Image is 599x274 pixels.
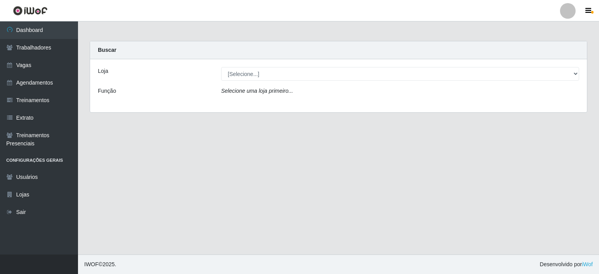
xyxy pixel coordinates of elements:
label: Função [98,87,116,95]
span: IWOF [84,261,99,267]
label: Loja [98,67,108,75]
img: CoreUI Logo [13,6,48,16]
strong: Buscar [98,47,116,53]
span: © 2025 . [84,260,116,269]
a: iWof [582,261,593,267]
i: Selecione uma loja primeiro... [221,88,293,94]
span: Desenvolvido por [540,260,593,269]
